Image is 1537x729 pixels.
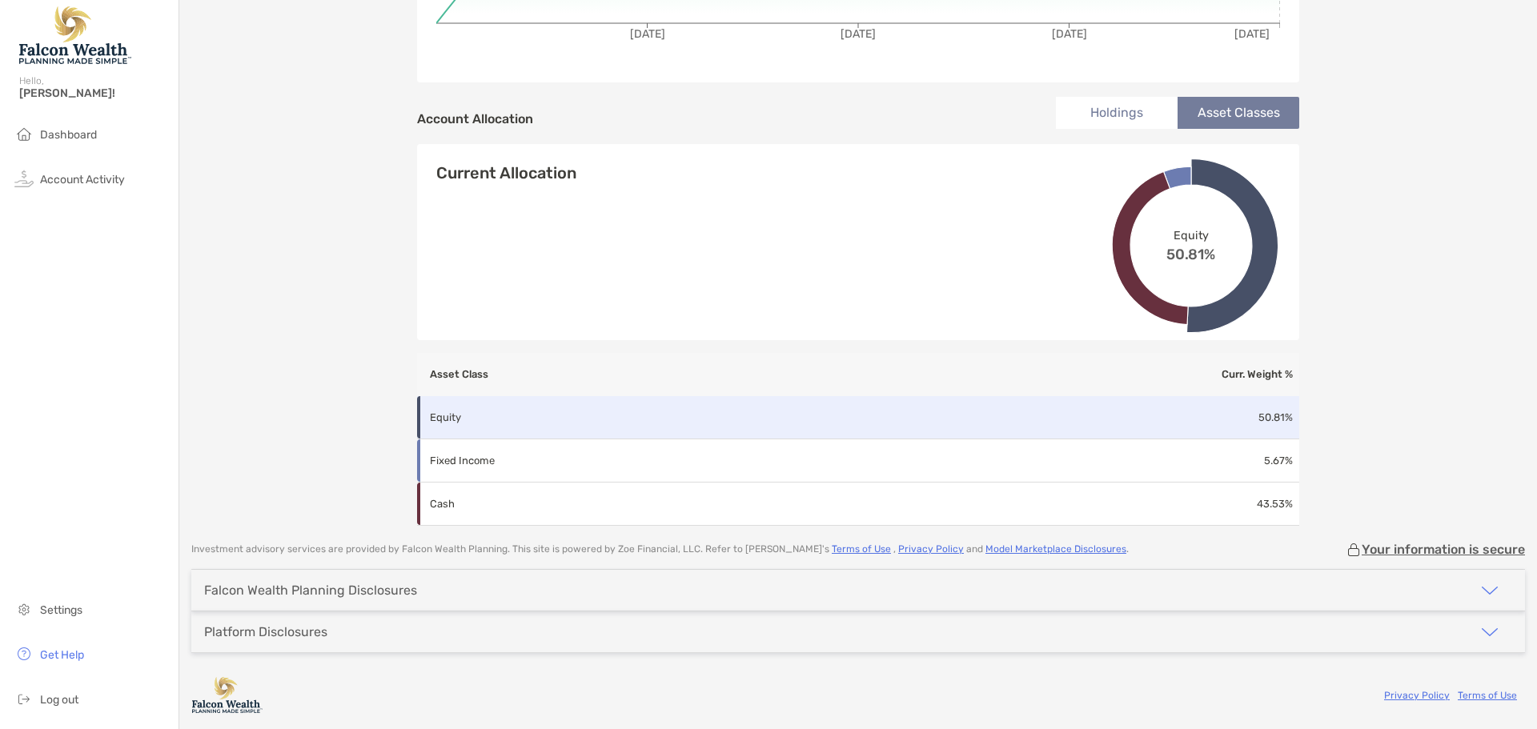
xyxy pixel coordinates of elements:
img: activity icon [14,169,34,188]
span: Get Help [40,648,84,662]
span: Dashboard [40,128,97,142]
th: Asset Class [417,353,1062,396]
p: Your information is secure [1362,542,1525,557]
th: Curr. Weight % [1062,353,1299,396]
span: Account Activity [40,173,125,186]
span: 50.81% [1166,242,1215,262]
span: Log out [40,693,78,707]
img: household icon [14,124,34,143]
td: 50.81 % [1062,396,1299,439]
div: Platform Disclosures [204,624,327,639]
img: get-help icon [14,644,34,663]
tspan: [DATE] [630,27,665,41]
img: settings icon [14,599,34,619]
p: Investment advisory services are provided by Falcon Wealth Planning . This site is powered by Zoe... [191,543,1129,555]
td: 5.67 % [1062,439,1299,483]
tspan: [DATE] [1234,27,1270,41]
tspan: [DATE] [1052,27,1087,41]
a: Terms of Use [832,543,891,555]
p: Cash [430,494,654,514]
p: Fixed Income [430,451,654,471]
li: Asset Classes [1178,97,1299,129]
p: Equity [430,407,654,427]
div: Falcon Wealth Planning Disclosures [204,583,417,598]
img: icon arrow [1480,581,1499,600]
h4: Current Allocation [436,163,576,182]
a: Model Marketplace Disclosures [985,543,1126,555]
img: logout icon [14,689,34,708]
h4: Account Allocation [417,111,533,126]
span: Settings [40,603,82,617]
a: Terms of Use [1458,690,1517,701]
li: Holdings [1056,97,1178,129]
a: Privacy Policy [1384,690,1450,701]
a: Privacy Policy [898,543,964,555]
tspan: [DATE] [841,27,876,41]
td: 43.53 % [1062,483,1299,526]
img: company logo [191,677,263,713]
img: icon arrow [1480,623,1499,642]
span: Equity [1174,228,1209,242]
span: [PERSON_NAME]! [19,86,169,100]
img: Falcon Wealth Planning Logo [19,6,131,64]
